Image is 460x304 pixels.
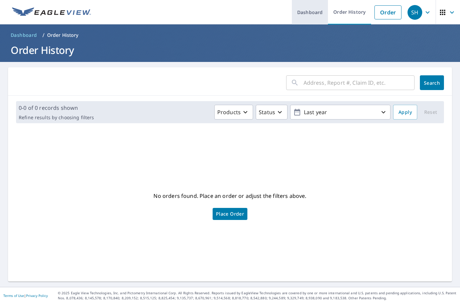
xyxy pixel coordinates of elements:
button: Search [420,75,444,90]
a: Privacy Policy [26,293,48,298]
p: Products [217,108,241,116]
p: Last year [301,106,379,118]
p: Status [259,108,275,116]
span: Search [425,80,439,86]
nav: breadcrumb [8,30,452,41]
span: Apply [398,108,412,117]
p: Refine results by choosing filters [19,115,94,121]
button: Apply [393,105,417,120]
button: Products [214,105,253,120]
span: Dashboard [11,32,37,39]
a: Terms of Use [3,293,24,298]
div: SH [408,5,422,20]
a: Place Order [213,208,247,220]
p: No orders found. Place an order or adjust the filters above. [153,191,306,201]
li: / [42,31,44,39]
p: | [3,294,48,298]
button: Status [256,105,287,120]
h1: Order History [8,43,452,57]
a: Dashboard [8,30,40,41]
p: 0-0 of 0 records shown [19,104,94,112]
img: EV Logo [12,7,91,17]
input: Address, Report #, Claim ID, etc. [304,73,415,92]
p: Order History [47,32,79,39]
span: Place Order [216,212,244,216]
button: Last year [290,105,390,120]
a: Order [374,5,401,19]
p: © 2025 Eagle View Technologies, Inc. and Pictometry International Corp. All Rights Reserved. Repo... [58,291,457,301]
